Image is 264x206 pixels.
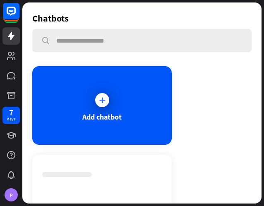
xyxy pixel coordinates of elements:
[2,107,20,124] a: 7 days
[82,112,122,122] div: Add chatbot
[7,3,31,28] button: Open LiveChat chat widget
[7,116,15,122] div: days
[32,12,69,24] div: Chatbots
[5,188,18,201] div: P
[9,109,13,116] div: 7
